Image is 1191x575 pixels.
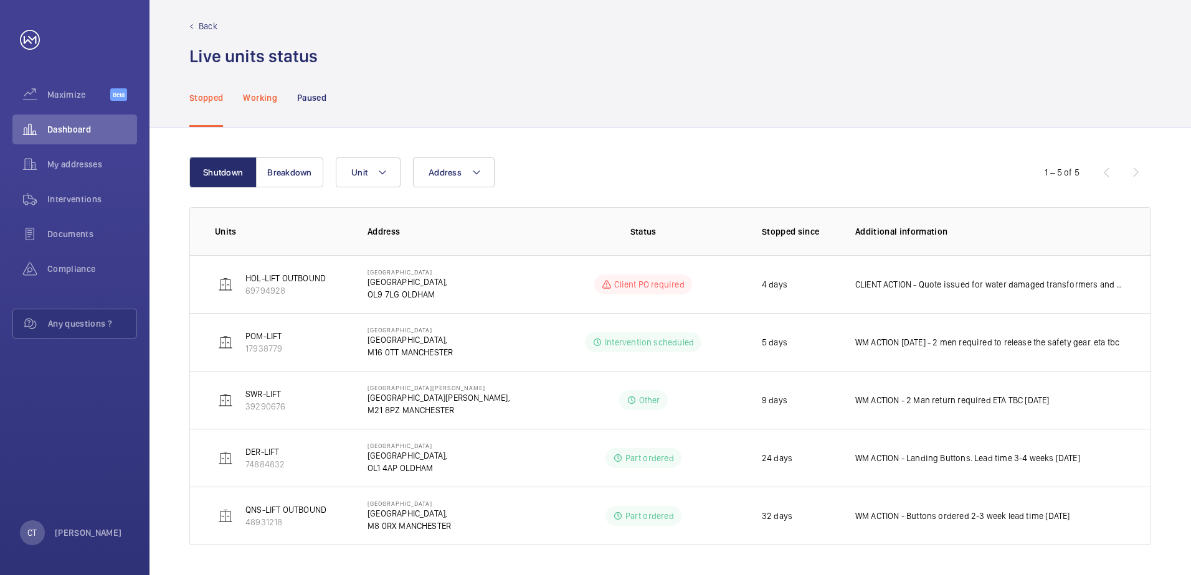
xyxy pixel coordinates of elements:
img: elevator.svg [218,277,233,292]
h1: Live units status [189,45,318,68]
span: Maximize [47,88,110,101]
p: Address [368,225,544,238]
p: 74884832 [245,458,285,470]
img: elevator.svg [218,335,233,350]
p: SWR-LIFT [245,388,285,400]
p: WM ACTION - Buttons ordered 2-3 week lead time [DATE] [855,510,1070,522]
p: [GEOGRAPHIC_DATA], [368,449,447,462]
span: Compliance [47,263,137,275]
p: CT [27,526,37,539]
p: M16 0TT MANCHESTER [368,346,453,358]
p: DER-LIFT [245,446,285,458]
p: 17938779 [245,342,282,355]
span: Documents [47,228,137,240]
p: 24 days [762,452,792,464]
span: My addresses [47,158,137,171]
p: Status [553,225,733,238]
p: Part ordered [625,452,674,464]
p: Client PO required [614,278,684,291]
p: Working [243,91,277,104]
p: [GEOGRAPHIC_DATA], [368,334,453,346]
p: Stopped since [762,225,835,238]
p: [GEOGRAPHIC_DATA] [368,326,453,334]
p: OL1 4AP OLDHAM [368,462,447,474]
p: [GEOGRAPHIC_DATA] [368,442,447,449]
button: Shutdown [189,157,257,187]
p: 48931218 [245,516,326,528]
p: Intervention scheduled [605,336,694,348]
p: [GEOGRAPHIC_DATA], [368,276,447,288]
p: M21 8PZ MANCHESTER [368,404,510,416]
p: OL9 7LG OLDHAM [368,288,447,301]
img: elevator.svg [218,451,233,465]
span: Beta [110,88,127,101]
p: Additional information [855,225,1126,238]
p: 39290676 [245,400,285,413]
div: 1 – 5 of 5 [1045,166,1079,179]
p: [GEOGRAPHIC_DATA], [368,507,451,520]
span: Interventions [47,193,137,205]
span: Any questions ? [48,317,136,330]
span: Unit [351,167,368,177]
p: Part ordered [625,510,674,522]
p: 9 days [762,394,787,406]
span: Address [429,167,462,177]
button: Breakdown [256,157,323,187]
p: [PERSON_NAME] [55,526,122,539]
button: Address [413,157,495,187]
img: elevator.svg [218,393,233,408]
p: HOL-LIFT OUTBOUND [245,272,326,284]
p: Stopped [189,91,223,104]
p: Back [199,20,217,32]
p: [GEOGRAPHIC_DATA][PERSON_NAME] [368,384,510,391]
p: [GEOGRAPHIC_DATA][PERSON_NAME], [368,391,510,404]
p: 4 days [762,278,787,291]
p: CLIENT ACTION - Quote issued for water damaged transformers and PCB [855,278,1126,291]
p: Other [639,394,660,406]
p: 32 days [762,510,792,522]
p: [GEOGRAPHIC_DATA] [368,500,451,507]
p: WM ACTION - Landing Buttons. Lead time 3-4 weeks [DATE] [855,452,1080,464]
span: Dashboard [47,123,137,136]
img: elevator.svg [218,508,233,523]
p: WM ACTION - 2 Man return required ETA TBC [DATE] [855,394,1050,406]
p: QNS-LIFT OUTBOUND [245,503,326,516]
p: M8 0RX MANCHESTER [368,520,451,532]
p: 5 days [762,336,787,348]
p: Units [215,225,348,238]
p: WM ACTION [DATE] - 2 men required to release the safety gear. eta tbc [855,336,1120,348]
p: Paused [297,91,326,104]
p: POM-LIFT [245,330,282,342]
p: 69794928 [245,284,326,297]
button: Unit [336,157,401,187]
p: [GEOGRAPHIC_DATA] [368,268,447,276]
